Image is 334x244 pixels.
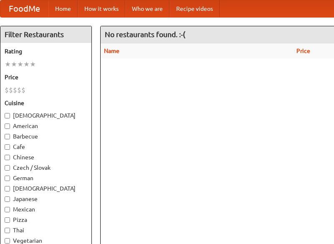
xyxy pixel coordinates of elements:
a: FoodMe [0,0,48,17]
input: Thai [5,228,10,233]
input: Vegetarian [5,238,10,244]
ng-pluralize: No restaurants found. :-( [105,30,185,38]
h5: Rating [5,47,87,55]
h5: Price [5,73,87,81]
input: Cafe [5,144,10,150]
li: ★ [17,60,23,69]
li: $ [17,86,21,95]
label: [DEMOGRAPHIC_DATA] [5,184,87,193]
a: Price [296,48,310,54]
input: [DEMOGRAPHIC_DATA] [5,186,10,191]
h4: Filter Restaurants [0,26,91,43]
input: Mexican [5,207,10,212]
li: $ [21,86,25,95]
input: German [5,176,10,181]
label: Chinese [5,153,87,161]
li: ★ [5,60,11,69]
label: [DEMOGRAPHIC_DATA] [5,111,87,120]
a: Home [48,0,78,17]
input: Japanese [5,196,10,202]
input: Barbecue [5,134,10,139]
input: [DEMOGRAPHIC_DATA] [5,113,10,118]
li: $ [13,86,17,95]
label: German [5,174,87,182]
label: Mexican [5,205,87,214]
label: Czech / Slovak [5,164,87,172]
label: Cafe [5,143,87,151]
li: ★ [11,60,17,69]
input: Pizza [5,217,10,223]
li: $ [5,86,9,95]
label: Barbecue [5,132,87,141]
label: Thai [5,226,87,234]
input: Chinese [5,155,10,160]
a: Name [104,48,119,54]
li: ★ [30,60,36,69]
a: Who we are [125,0,170,17]
a: How it works [78,0,125,17]
label: Pizza [5,216,87,224]
li: $ [9,86,13,95]
li: ★ [23,60,30,69]
label: American [5,122,87,130]
input: American [5,123,10,129]
h5: Cuisine [5,99,87,107]
a: Recipe videos [170,0,220,17]
input: Czech / Slovak [5,165,10,171]
label: Japanese [5,195,87,203]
